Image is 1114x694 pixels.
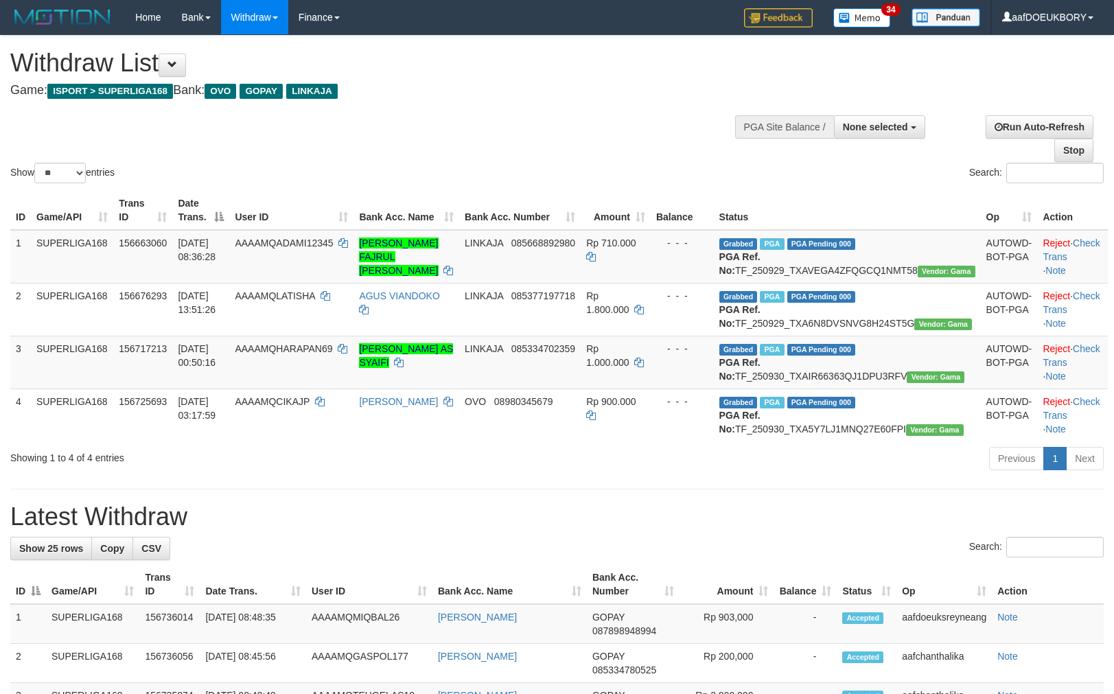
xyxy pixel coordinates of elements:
td: 2 [10,283,31,336]
span: LINKAJA [286,84,338,99]
span: 156717213 [119,343,167,354]
span: Copy 087898948994 to clipboard [592,625,656,636]
span: AAAAMQADAMI12345 [235,238,333,248]
a: Reject [1043,238,1070,248]
span: GOPAY [592,651,625,662]
span: Marked by aafchhiseyha [760,238,784,250]
select: Showentries [34,163,86,183]
a: Stop [1054,139,1093,162]
td: 3 [10,336,31,389]
a: CSV [132,537,170,560]
th: User ID: activate to sort column ascending [229,191,353,230]
a: Check Trans [1043,396,1100,421]
th: Op: activate to sort column ascending [896,565,992,604]
td: SUPERLIGA168 [46,604,139,644]
th: Balance [651,191,714,230]
a: Note [1045,371,1066,382]
span: Grabbed [719,397,758,408]
a: Next [1066,447,1104,470]
span: Rp 1.000.000 [586,343,629,368]
th: Bank Acc. Name: activate to sort column ascending [353,191,459,230]
td: [DATE] 08:48:35 [200,604,306,644]
span: 156725693 [119,396,167,407]
span: Copy 085668892980 to clipboard [511,238,575,248]
span: [DATE] 13:51:26 [178,290,216,315]
span: PGA Pending [787,238,856,250]
a: Reject [1043,396,1070,407]
input: Search: [1006,163,1104,183]
th: Trans ID: activate to sort column ascending [113,191,172,230]
a: Reject [1043,343,1070,354]
a: AGUS VIANDOKO [359,290,439,301]
td: 2 [10,644,46,683]
span: [DATE] 03:17:59 [178,396,216,421]
span: Copy 085377197718 to clipboard [511,290,575,301]
button: None selected [834,115,925,139]
a: [PERSON_NAME] [359,396,438,407]
div: Showing 1 to 4 of 4 entries [10,446,454,465]
th: Game/API: activate to sort column ascending [31,191,113,230]
td: TF_250929_TXAVEGA4ZFQGCQ1NMT58 [714,230,981,284]
span: Grabbed [719,291,758,303]
a: Copy [91,537,133,560]
a: Reject [1043,290,1070,301]
div: PGA Site Balance / [735,115,834,139]
span: CSV [141,543,161,554]
td: SUPERLIGA168 [31,283,113,336]
span: Rp 900.000 [586,396,636,407]
span: OVO [465,396,486,407]
td: AUTOWD-BOT-PGA [981,230,1038,284]
th: Bank Acc. Name: activate to sort column ascending [432,565,587,604]
span: Copy [100,543,124,554]
th: Action [1037,191,1108,230]
span: ISPORT > SUPERLIGA168 [47,84,173,99]
b: PGA Ref. No: [719,304,761,329]
td: aafchanthalika [896,644,992,683]
a: [PERSON_NAME] FAJRUL [PERSON_NAME] [359,238,438,276]
span: Accepted [842,651,883,663]
a: Note [997,651,1018,662]
span: Marked by aafsoycanthlai [760,291,784,303]
td: aafdoeuksreyneang [896,604,992,644]
td: AAAAMQGASPOL177 [306,644,432,683]
span: Rp 710.000 [586,238,636,248]
th: Date Trans.: activate to sort column descending [172,191,229,230]
span: Copy 08980345679 to clipboard [494,396,553,407]
a: Run Auto-Refresh [986,115,1093,139]
h1: Latest Withdraw [10,503,1104,531]
th: Bank Acc. Number: activate to sort column ascending [459,191,581,230]
td: SUPERLIGA168 [31,389,113,441]
b: PGA Ref. No: [719,357,761,382]
span: GOPAY [592,612,625,623]
td: SUPERLIGA168 [31,230,113,284]
th: Balance: activate to sort column ascending [774,565,837,604]
th: Trans ID: activate to sort column ascending [139,565,200,604]
td: [DATE] 08:45:56 [200,644,306,683]
span: GOPAY [240,84,283,99]
th: Date Trans.: activate to sort column ascending [200,565,306,604]
span: [DATE] 00:50:16 [178,343,216,368]
span: 156663060 [119,238,167,248]
td: · · [1037,283,1108,336]
td: Rp 200,000 [680,644,774,683]
span: Grabbed [719,238,758,250]
span: LINKAJA [465,238,503,248]
th: Bank Acc. Number: activate to sort column ascending [587,565,680,604]
a: Previous [989,447,1044,470]
a: Check Trans [1043,238,1100,262]
span: Marked by aafnonsreyleab [760,397,784,408]
td: · · [1037,230,1108,284]
a: Show 25 rows [10,537,92,560]
span: Vendor URL: https://trx31.1velocity.biz [907,371,964,383]
a: Check Trans [1043,290,1100,315]
span: Accepted [842,612,883,624]
img: Button%20Memo.svg [833,8,891,27]
span: AAAAMQCIKAJP [235,396,310,407]
span: Vendor URL: https://trx31.1velocity.biz [914,319,972,330]
h1: Withdraw List [10,49,729,77]
td: · · [1037,389,1108,441]
span: Vendor URL: https://trx31.1velocity.biz [906,424,964,436]
td: - [774,604,837,644]
td: 1 [10,230,31,284]
td: SUPERLIGA168 [31,336,113,389]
